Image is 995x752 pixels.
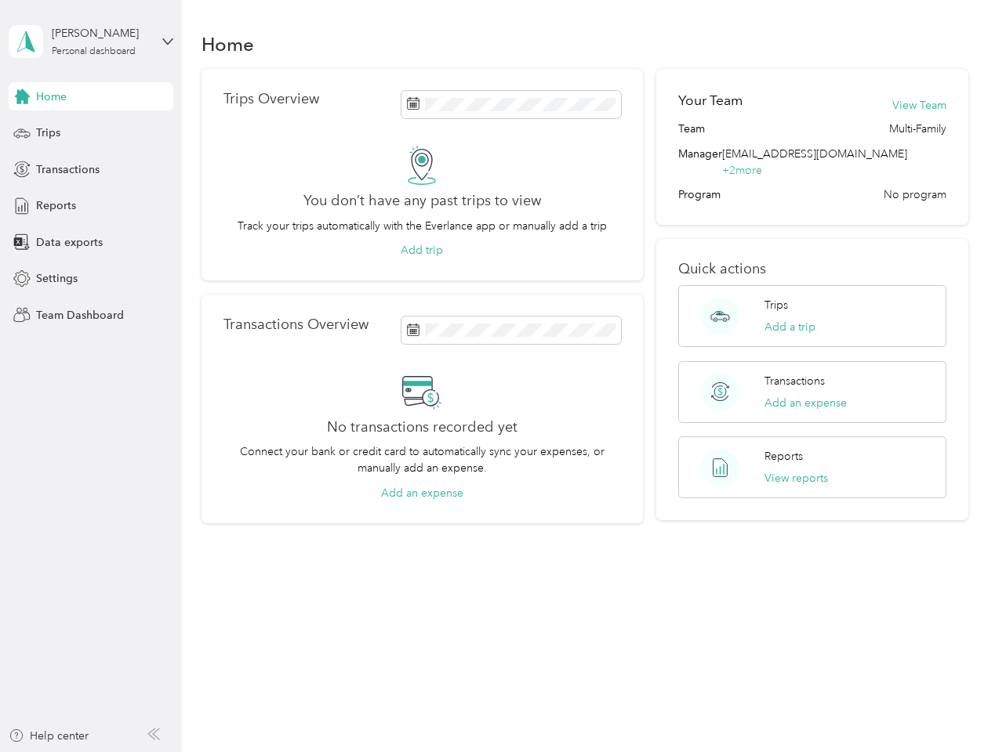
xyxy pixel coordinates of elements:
[223,91,319,107] p: Trips Overview
[678,261,946,277] p: Quick actions
[36,197,76,214] span: Reports
[722,147,907,161] span: [EMAIL_ADDRESS][DOMAIN_NAME]
[764,470,828,486] button: View reports
[223,443,621,476] p: Connect your bank or credit card to automatically sync your expenses, or manually add an expense.
[303,193,541,209] h2: You don’t have any past trips to view
[764,448,803,465] p: Reports
[907,664,995,752] iframe: Everlance-gr Chat Button Frame
[327,419,517,436] h2: No transactions recorded yet
[764,373,825,389] p: Transactions
[9,728,89,744] button: Help center
[889,121,946,137] span: Multi-Family
[36,125,60,141] span: Trips
[764,297,788,313] p: Trips
[381,485,463,501] button: Add an expense
[678,121,705,137] span: Team
[764,319,815,335] button: Add a trip
[722,164,762,177] span: + 2 more
[238,218,607,234] p: Track your trips automatically with the Everlance app or manually add a trip
[678,186,721,203] span: Program
[884,186,946,203] span: No program
[36,161,100,178] span: Transactions
[223,316,369,333] p: Transactions Overview
[678,146,722,179] span: Manager
[36,89,67,105] span: Home
[202,36,254,52] h1: Home
[36,270,78,287] span: Settings
[52,47,136,56] div: Personal dashboard
[764,395,847,411] button: Add an expense
[36,307,124,324] span: Team Dashboard
[36,234,103,251] span: Data exports
[678,91,743,110] h2: Your Team
[52,25,150,42] div: [PERSON_NAME]
[401,242,443,258] button: Add trip
[892,97,946,114] button: View Team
